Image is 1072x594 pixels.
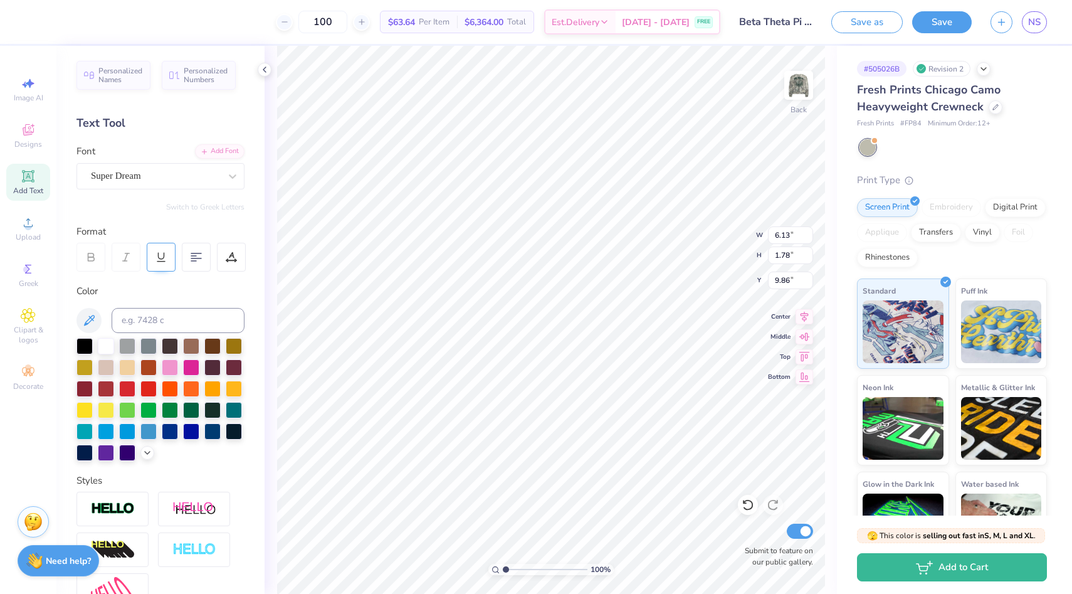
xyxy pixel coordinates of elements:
span: Puff Ink [961,284,987,297]
span: Metallic & Glitter Ink [961,381,1035,394]
button: Switch to Greek Letters [166,202,244,212]
span: Water based Ink [961,477,1019,491]
div: Color [76,284,244,299]
span: Neon Ink [863,381,893,394]
img: Negative Space [172,543,216,557]
span: FREE [697,18,710,26]
span: Standard [863,284,896,297]
div: Foil [1004,223,1033,242]
img: Metallic & Glitter Ink [961,397,1042,460]
span: [DATE] - [DATE] [622,16,690,29]
button: Save [912,11,972,33]
span: Fresh Prints Chicago Camo Heavyweight Crewneck [857,82,1001,114]
div: Back [791,104,807,115]
label: Font [76,144,95,159]
div: Revision 2 [913,61,970,77]
div: Format [76,225,246,239]
div: Digital Print [985,198,1046,217]
span: # FP84 [900,119,922,129]
span: Fresh Prints [857,119,894,129]
img: Water based Ink [961,494,1042,556]
strong: Need help? [46,555,91,567]
input: Untitled Design [730,9,822,34]
span: Upload [16,232,41,242]
span: Est. Delivery [552,16,599,29]
span: This color is . [867,530,1036,541]
img: Glow in the Dark Ink [863,494,943,556]
button: Save as [831,11,903,33]
img: Standard [863,300,943,363]
span: Top [768,353,791,361]
input: – – [298,11,347,33]
span: $63.64 [388,16,415,29]
img: 3d Illusion [91,540,135,560]
span: Center [768,312,791,321]
span: Decorate [13,381,43,391]
span: Personalized Names [98,66,143,84]
span: Greek [19,278,38,289]
a: NS [1022,11,1047,33]
img: Puff Ink [961,300,1042,363]
span: Total [507,16,526,29]
input: e.g. 7428 c [112,308,244,333]
div: Rhinestones [857,248,918,267]
div: Embroidery [922,198,981,217]
div: Print Type [857,173,1047,188]
span: Per Item [419,16,449,29]
div: Vinyl [965,223,1000,242]
div: Text Tool [76,115,244,132]
div: Transfers [911,223,961,242]
img: Back [786,73,811,98]
span: Image AI [14,93,43,103]
span: Glow in the Dark Ink [863,477,934,491]
span: Minimum Order: 12 + [928,119,991,129]
div: Styles [76,474,244,488]
div: Screen Print [857,198,918,217]
span: $6,364.00 [465,16,503,29]
span: Middle [768,332,791,341]
div: Add Font [195,144,244,159]
div: # 505026B [857,61,906,77]
div: Applique [857,223,907,242]
span: Designs [14,139,42,149]
span: NS [1028,15,1041,29]
span: Clipart & logos [6,325,50,345]
span: 100 % [591,564,611,575]
img: Shadow [172,501,216,517]
button: Add to Cart [857,553,1047,581]
span: Bottom [768,373,791,381]
span: Add Text [13,186,43,196]
img: Neon Ink [863,397,943,460]
span: Personalized Numbers [184,66,228,84]
span: 🫣 [867,530,878,542]
strong: selling out fast in S, M, L and XL [923,531,1034,541]
label: Submit to feature on our public gallery. [738,545,813,568]
img: Stroke [91,502,135,516]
